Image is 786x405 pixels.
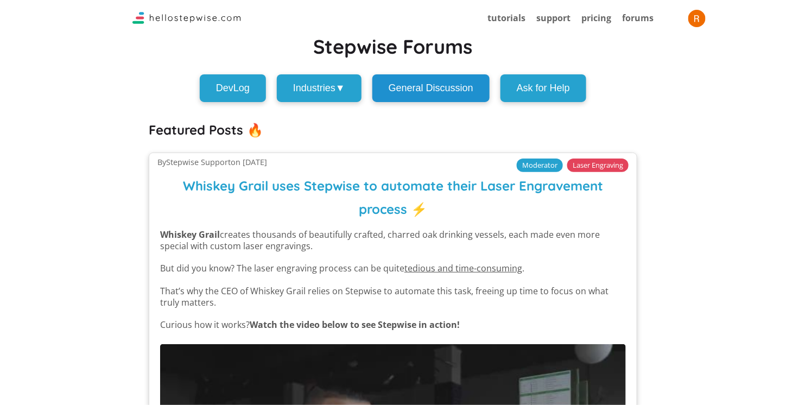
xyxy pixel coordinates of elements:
p: Curious how it works? [160,319,626,331]
h2: Featured Posts 🔥 [149,118,637,142]
p: creates thousands of beautifully crafted, charred oak drinking vessels, each made even more speci... [160,229,626,252]
strong: Whiskey Grail [160,229,220,241]
p: That’s why the CEO of Whiskey Grail relies on Stepwise to automate this task, freeing up time to ... [160,286,626,308]
strong: Watch the video below to see Stepwise in action! [250,319,460,331]
small: Laser Engraving [567,159,629,172]
button: General Discussion [372,74,490,102]
a: pricing [581,12,611,24]
a: forums [622,12,654,24]
p: But did you know? The laser engraving process can be quite . [160,263,626,274]
a: Stepwise [132,15,241,27]
h1: Stepwise Forums [149,35,637,58]
small: By Stepwise Support on [DATE] [157,157,267,167]
button: Ask for Help [500,74,586,102]
a: tutorials [487,12,525,24]
h3: Whiskey Grail uses Stepwise to automate their Laser Engravement process ⚡ [160,166,626,221]
u: tedious and time-consuming [404,262,522,274]
small: Moderator [517,159,563,172]
button: User Avatar [683,5,711,32]
img: Logo [132,12,241,24]
button: DevLog [200,74,266,102]
img: User Avatar [688,10,706,27]
a: support [536,12,571,24]
button: Industries▼ [277,74,362,102]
